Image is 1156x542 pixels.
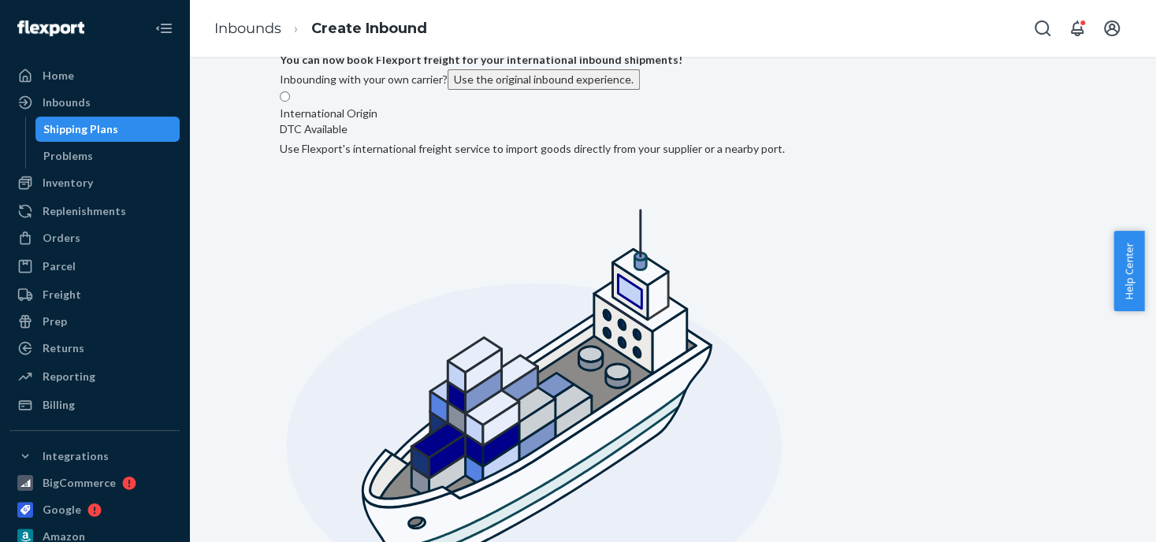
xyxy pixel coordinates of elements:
[280,72,640,86] span: Inbounding with your own carrier?
[17,20,84,36] img: Flexport logo
[9,497,180,522] a: Google
[9,336,180,361] a: Returns
[280,50,1066,69] span: You can now book Flexport freight for your international inbound shipments!
[9,309,180,334] a: Prep
[202,6,440,52] ol: breadcrumbs
[1096,13,1128,44] button: Open account menu
[43,203,126,219] div: Replenishments
[43,121,118,137] div: Shipping Plans
[43,230,80,246] div: Orders
[9,392,180,418] a: Billing
[214,20,281,37] a: Inbounds
[9,63,180,88] a: Home
[43,258,76,274] div: Parcel
[280,121,377,137] div: DTC Available
[35,143,180,169] a: Problems
[1027,13,1058,44] button: Open Search Box
[9,90,180,115] a: Inbounds
[280,141,785,157] div: Use Flexport's international freight service to import goods directly from your supplier or a nea...
[9,282,180,307] a: Freight
[9,225,180,251] a: Orders
[43,314,67,329] div: Prep
[9,199,180,224] a: Replenishments
[43,369,95,384] div: Reporting
[148,13,180,44] button: Close Navigation
[1061,13,1093,44] button: Open notifications
[448,69,640,90] button: Use the original inbound experience.
[43,287,81,303] div: Freight
[43,175,93,191] div: Inventory
[43,475,116,491] div: BigCommerce
[43,68,74,84] div: Home
[311,20,427,37] a: Create Inbound
[9,444,180,469] button: Integrations
[9,254,180,279] a: Parcel
[1113,231,1144,311] button: Help Center
[43,95,91,110] div: Inbounds
[43,148,93,164] div: Problems
[280,91,290,102] input: International OriginDTC AvailableUse Flexport's international freight service to import goods dir...
[9,470,180,496] a: BigCommerce
[43,502,81,518] div: Google
[43,448,109,464] div: Integrations
[43,397,75,413] div: Billing
[9,170,180,195] a: Inventory
[280,106,377,137] div: International Origin
[35,117,180,142] a: Shipping Plans
[9,364,180,389] a: Reporting
[43,340,84,356] div: Returns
